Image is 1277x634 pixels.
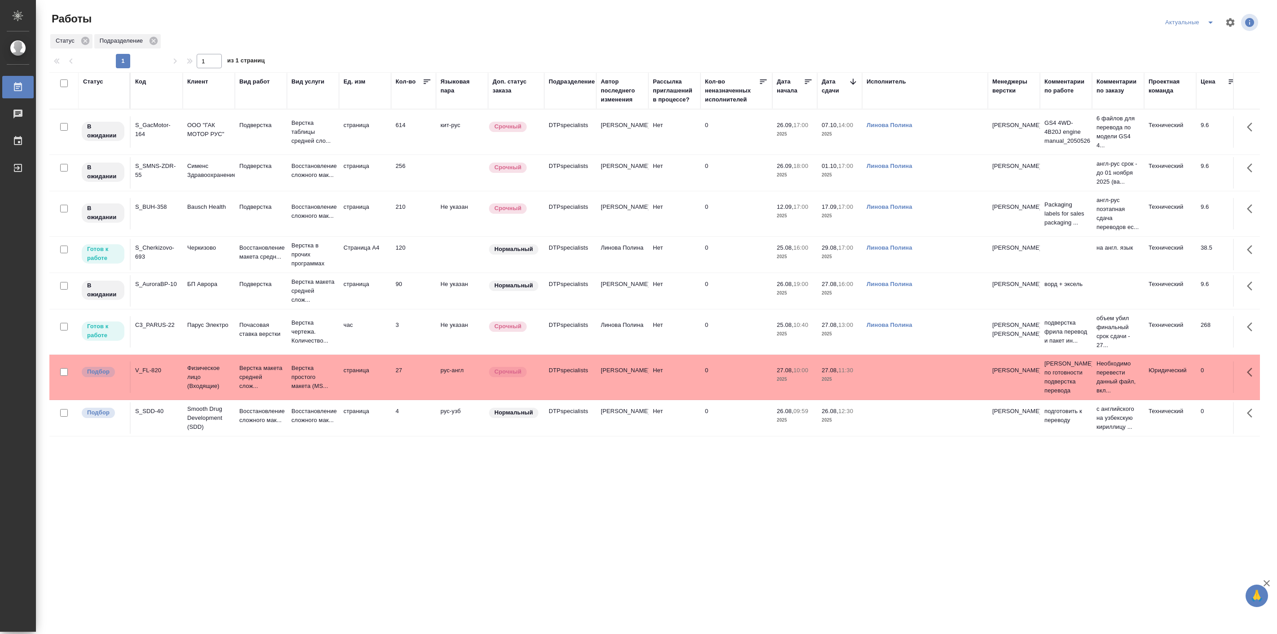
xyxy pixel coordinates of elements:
p: 17.09, [822,203,838,210]
p: Подверстка [239,280,282,289]
td: [PERSON_NAME] [596,198,648,229]
p: Срочный [494,322,521,331]
td: страница [339,402,391,434]
td: страница [339,361,391,393]
td: 268 [1196,316,1241,348]
p: Парус Электро [187,321,230,330]
td: DTPspecialists [544,402,596,434]
td: [PERSON_NAME] [596,402,648,434]
div: Кол-во [396,77,416,86]
p: англ-рус срок - до 01 ноября 2025 (ва... [1096,159,1140,186]
div: Подразделение [94,34,161,48]
p: Срочный [494,122,521,131]
p: GS4 4WD-4B20J engine manual_2050526 [1044,119,1088,145]
div: Менеджеры верстки [992,77,1035,95]
p: Готов к работе [87,245,119,263]
p: Срочный [494,163,521,172]
p: [PERSON_NAME] [992,203,1035,211]
p: 01.10, [822,163,838,169]
p: 2025 [777,130,813,139]
div: Комментарии по работе [1044,77,1088,95]
p: 2025 [822,171,858,180]
p: 19:00 [793,281,808,287]
p: 25.08, [777,244,793,251]
div: Вид работ [239,77,270,86]
p: Срочный [494,204,521,213]
p: 16:00 [838,281,853,287]
div: S_SMNS-ZDR-55 [135,162,178,180]
td: DTPspecialists [544,316,596,348]
p: 18:00 [793,163,808,169]
div: Исполнитель назначен, приступать к работе пока рано [81,280,125,301]
p: Восстановление сложного мак... [291,162,335,180]
td: Нет [648,198,700,229]
p: Подверстка [239,121,282,130]
a: Линова Полина [867,281,912,287]
p: [PERSON_NAME] [992,121,1035,130]
td: 0 [1196,361,1241,393]
div: S_AuroraBP-10 [135,280,178,289]
div: Ед. изм [343,77,365,86]
td: 614 [391,116,436,148]
p: [PERSON_NAME] [992,162,1035,171]
p: Подразделение [100,36,146,45]
p: БП Аврора [187,280,230,289]
div: Комментарии по заказу [1096,77,1140,95]
td: 256 [391,157,436,189]
td: кит-рус [436,116,488,148]
div: S_GacMotor-164 [135,121,178,139]
div: Дата начала [777,77,804,95]
td: Нет [648,116,700,148]
p: 10:00 [793,367,808,374]
td: Нет [648,275,700,307]
button: 🙏 [1246,585,1268,607]
div: Вид услуги [291,77,325,86]
td: [PERSON_NAME] [596,116,648,148]
button: Здесь прячутся важные кнопки [1242,402,1263,424]
p: Физическое лицо (Входящие) [187,364,230,391]
td: Нет [648,316,700,348]
td: DTPspecialists [544,275,596,307]
p: 25.08, [777,321,793,328]
a: Линова Полина [867,122,912,128]
p: В ожидании [87,122,119,140]
td: страница [339,198,391,229]
td: 4 [391,402,436,434]
span: из 1 страниц [227,55,265,68]
td: страница [339,157,391,189]
td: час [339,316,391,348]
p: [PERSON_NAME] [992,366,1035,375]
p: англ-рус поэтапная сдача переводов ес... [1096,196,1140,232]
td: Технический [1144,157,1196,189]
button: Здесь прячутся важные кнопки [1242,157,1263,179]
p: объем убил финальный срок сдачи - 27... [1096,314,1140,350]
p: 2025 [822,330,858,339]
td: 120 [391,239,436,270]
td: Технический [1144,239,1196,270]
p: ворд + эксель [1044,280,1088,289]
button: Здесь прячутся важные кнопки [1242,116,1263,138]
p: 26.08, [822,408,838,414]
p: 26.08, [777,281,793,287]
a: Линова Полина [867,203,912,210]
a: Линова Полина [867,163,912,169]
td: Нет [648,157,700,189]
p: Восстановление сложного мак... [291,407,335,425]
td: DTPspecialists [544,198,596,229]
button: Здесь прячутся важные кнопки [1242,316,1263,338]
p: Верстка чертежа. Количество... [291,318,335,345]
p: Smooth Drug Development (SDD) [187,405,230,431]
p: 27.08, [822,367,838,374]
p: В ожидании [87,204,119,222]
td: рус-англ [436,361,488,393]
td: 0 [1196,402,1241,434]
td: Технический [1144,402,1196,434]
div: Рассылка приглашений в процессе? [653,77,696,104]
p: 27.08, [822,281,838,287]
td: Не указан [436,275,488,307]
p: [PERSON_NAME], [PERSON_NAME] [992,321,1035,339]
td: Нет [648,361,700,393]
td: 9.6 [1196,157,1241,189]
p: Восстановление сложного мак... [239,407,282,425]
td: рус-узб [436,402,488,434]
